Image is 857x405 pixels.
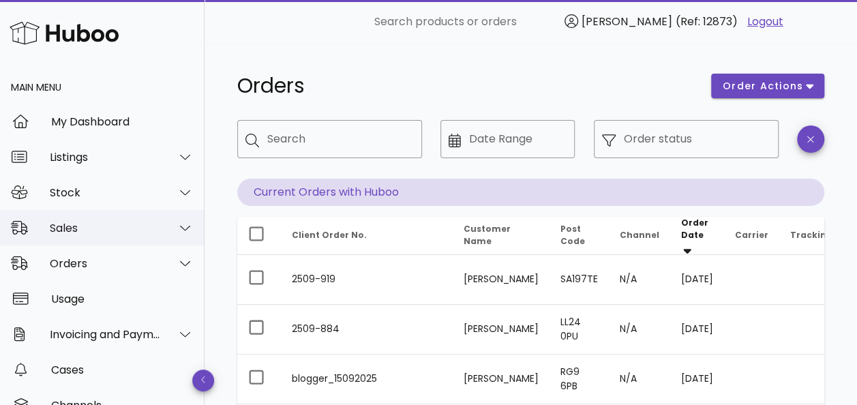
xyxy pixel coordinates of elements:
[453,305,550,355] td: [PERSON_NAME]
[582,14,672,29] span: [PERSON_NAME]
[51,292,194,305] div: Usage
[609,305,670,355] td: N/A
[237,74,695,98] h1: Orders
[50,257,161,270] div: Orders
[50,328,161,341] div: Invoicing and Payments
[50,186,161,199] div: Stock
[453,355,550,404] td: [PERSON_NAME]
[51,115,194,128] div: My Dashboard
[10,18,119,48] img: Huboo Logo
[560,223,585,247] span: Post Code
[676,14,738,29] span: (Ref: 12873)
[281,255,453,305] td: 2509-919
[620,229,659,241] span: Channel
[550,305,609,355] td: LL24 0PU
[790,229,850,241] span: Tracking No.
[281,217,453,255] th: Client Order No.
[550,355,609,404] td: RG9 6PB
[670,217,724,255] th: Order Date: Sorted descending. Activate to remove sorting.
[237,179,824,206] p: Current Orders with Huboo
[550,255,609,305] td: SA197TE
[670,355,724,404] td: [DATE]
[50,151,161,164] div: Listings
[609,217,670,255] th: Channel
[292,229,367,241] span: Client Order No.
[735,229,768,241] span: Carrier
[609,255,670,305] td: N/A
[550,217,609,255] th: Post Code
[722,79,804,93] span: order actions
[670,255,724,305] td: [DATE]
[50,222,161,235] div: Sales
[747,14,783,30] a: Logout
[453,217,550,255] th: Customer Name
[670,305,724,355] td: [DATE]
[453,255,550,305] td: [PERSON_NAME]
[609,355,670,404] td: N/A
[51,363,194,376] div: Cases
[464,223,511,247] span: Customer Name
[724,217,779,255] th: Carrier
[681,217,708,241] span: Order Date
[281,355,453,404] td: blogger_15092025
[711,74,824,98] button: order actions
[281,305,453,355] td: 2509-884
